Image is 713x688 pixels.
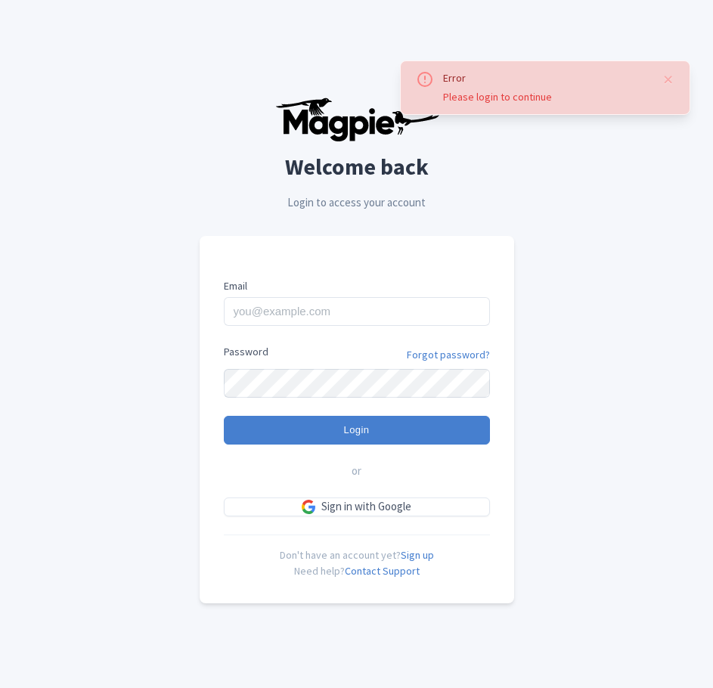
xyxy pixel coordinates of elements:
[224,497,490,516] a: Sign in with Google
[345,564,420,578] a: Contact Support
[302,500,315,513] img: google.svg
[200,154,514,179] h2: Welcome back
[224,344,268,360] label: Password
[271,97,442,142] img: logo-ab69f6fb50320c5b225c76a69d11143b.png
[224,278,490,294] label: Email
[224,297,490,326] input: you@example.com
[407,347,490,363] a: Forgot password?
[443,70,650,86] div: Error
[443,89,650,105] div: Please login to continue
[200,194,514,212] p: Login to access your account
[401,548,434,562] a: Sign up
[352,463,361,480] span: or
[224,416,490,445] input: Login
[662,70,674,88] button: Close
[224,535,490,579] div: Don't have an account yet? Need help?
